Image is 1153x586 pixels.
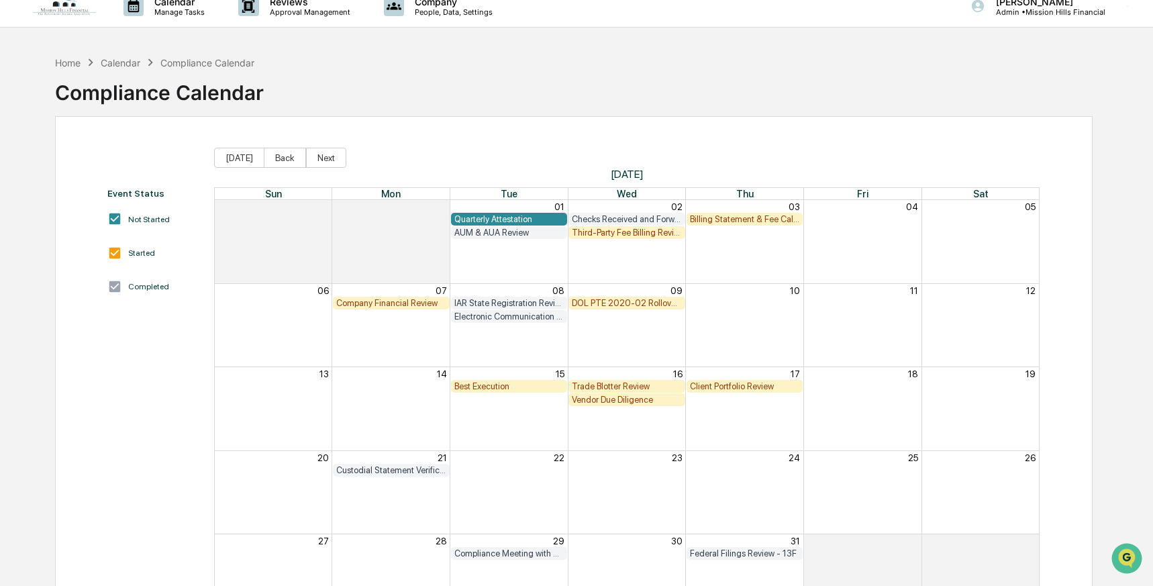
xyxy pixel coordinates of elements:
button: 21 [438,452,447,463]
span: Preclearance [27,169,87,183]
button: 22 [554,452,564,463]
div: Compliance Meeting with Management [454,548,564,558]
button: Back [264,148,306,168]
div: Started [128,248,155,258]
div: Custodial Statement Verification [336,465,446,475]
span: Pylon [134,228,162,238]
button: 28 [436,536,447,546]
span: Sun [265,188,282,199]
span: Attestations [111,169,166,183]
button: 17 [791,369,800,379]
button: 11 [910,285,918,296]
button: 30 [671,536,683,546]
div: Event Status [107,188,201,199]
div: Electronic Communication Review [454,311,564,322]
button: 19 [1025,369,1036,379]
a: 🔎Data Lookup [8,189,90,213]
div: Quarterly Attestation [454,214,564,224]
button: 27 [318,536,329,546]
div: 🖐️ [13,170,24,181]
button: 09 [670,285,683,296]
div: Compliance Calendar [160,57,254,68]
button: 10 [790,285,800,296]
button: 06 [317,285,329,296]
div: Vendor Due Diligence [572,395,682,405]
img: 1746055101610-c473b297-6a78-478c-a979-82029cc54cd1 [13,103,38,127]
span: [DATE] [214,168,1040,181]
iframe: Open customer support [1110,542,1146,578]
button: 29 [317,201,329,212]
button: Start new chat [228,107,244,123]
span: Data Lookup [27,195,85,208]
button: 03 [789,201,800,212]
div: Client Portfolio Review [690,381,800,391]
div: Company Financial Review [336,298,446,308]
div: Completed [128,282,169,291]
div: We're available if you need us! [46,116,170,127]
button: 05 [1025,201,1036,212]
div: Start new chat [46,103,220,116]
button: 29 [553,536,564,546]
button: 07 [436,285,447,296]
div: Billing Statement & Fee Calculations Report Review [690,214,800,224]
button: 25 [908,452,918,463]
button: 01 [554,201,564,212]
p: People, Data, Settings [404,7,499,17]
span: Sat [973,188,989,199]
button: Next [306,148,346,168]
div: DOL PTE 2020-02 Rollover & IRA to IRA Account Review [572,298,682,308]
div: Trade Blotter Review [572,381,682,391]
button: [DATE] [214,148,264,168]
button: 20 [317,452,329,463]
button: 08 [552,285,564,296]
div: Not Started [128,215,170,224]
span: Tue [501,188,517,199]
button: 13 [319,369,329,379]
button: 18 [908,369,918,379]
button: 26 [1025,452,1036,463]
div: Third-Party Fee Billing Review [572,228,682,238]
a: 🗄️Attestations [92,164,172,188]
span: Wed [617,188,637,199]
p: Admin • Mission Hills Financial [985,7,1105,17]
button: 01 [908,536,918,546]
span: Thu [736,188,754,199]
button: 15 [556,369,564,379]
button: 02 [1024,536,1036,546]
div: Compliance Calendar [55,70,264,105]
span: Fri [857,188,868,199]
div: Checks Received and Forwarded Log [572,214,682,224]
p: Approval Management [259,7,357,17]
button: 30 [436,201,447,212]
div: 🔎 [13,196,24,207]
div: Federal Filings Review - 13F [690,548,800,558]
button: 31 [791,536,800,546]
button: 16 [673,369,683,379]
p: How can we help? [13,28,244,50]
div: IAR State Registration Review [454,298,564,308]
button: 12 [1026,285,1036,296]
a: 🖐️Preclearance [8,164,92,188]
button: 14 [437,369,447,379]
button: 24 [789,452,800,463]
span: Mon [381,188,401,199]
div: Best Execution [454,381,564,391]
button: 23 [672,452,683,463]
div: Home [55,57,81,68]
div: Calendar [101,57,140,68]
div: 🗄️ [97,170,108,181]
button: 02 [671,201,683,212]
button: 04 [906,201,918,212]
p: Manage Tasks [144,7,211,17]
a: Powered byPylon [95,227,162,238]
div: AUM & AUA Review [454,228,564,238]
